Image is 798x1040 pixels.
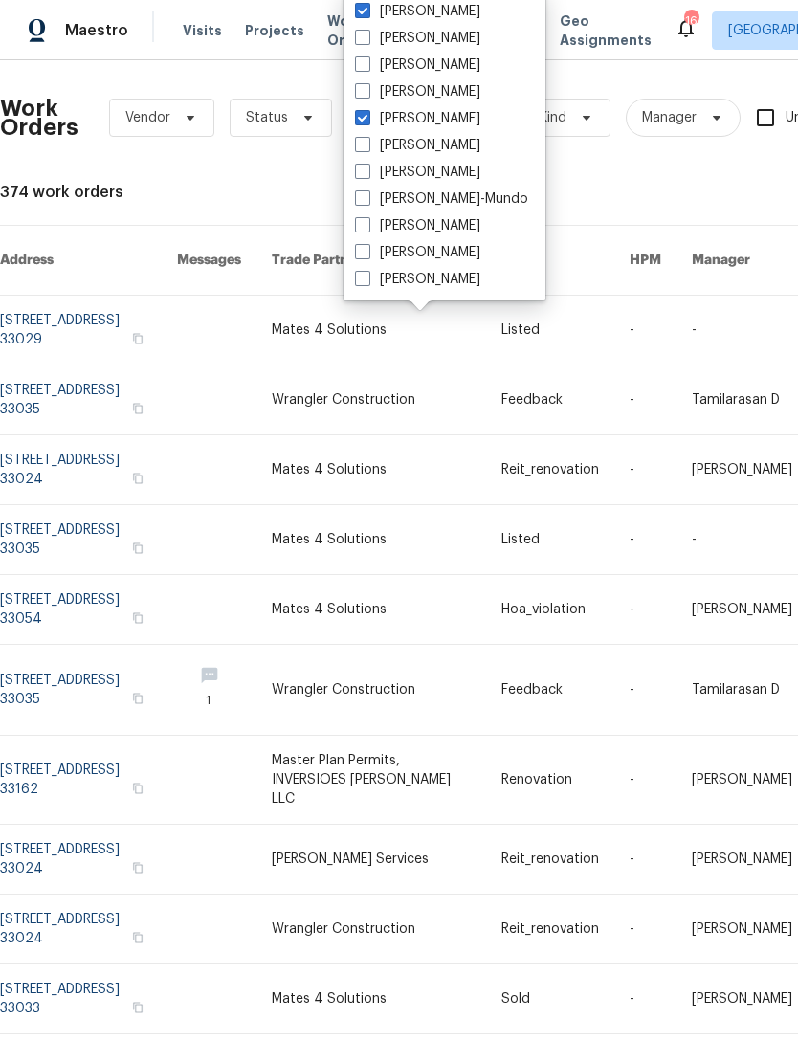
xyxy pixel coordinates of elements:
[614,964,676,1034] td: -
[486,226,614,296] th: Kind
[129,540,146,557] button: Copy Address
[486,825,614,895] td: Reit_renovation
[614,505,676,575] td: -
[355,55,480,75] label: [PERSON_NAME]
[355,270,480,289] label: [PERSON_NAME]
[684,11,698,31] div: 16
[129,400,146,417] button: Copy Address
[65,21,128,40] span: Maestro
[486,435,614,505] td: Reit_renovation
[256,825,486,895] td: [PERSON_NAME] Services
[327,11,376,50] span: Work Orders
[129,859,146,876] button: Copy Address
[256,505,486,575] td: Mates 4 Solutions
[256,645,486,736] td: Wrangler Construction
[614,575,676,645] td: -
[614,226,676,296] th: HPM
[486,736,614,825] td: Renovation
[355,82,480,101] label: [PERSON_NAME]
[614,645,676,736] td: -
[256,895,486,964] td: Wrangler Construction
[125,108,170,127] span: Vendor
[245,21,304,40] span: Projects
[486,365,614,435] td: Feedback
[162,226,256,296] th: Messages
[256,736,486,825] td: Master Plan Permits, INVERSIOES [PERSON_NAME] LLC
[642,108,697,127] span: Manager
[355,136,480,155] label: [PERSON_NAME]
[256,226,486,296] th: Trade Partner
[355,243,480,262] label: [PERSON_NAME]
[129,999,146,1016] button: Copy Address
[486,645,614,736] td: Feedback
[614,895,676,964] td: -
[246,108,288,127] span: Status
[355,163,480,182] label: [PERSON_NAME]
[129,929,146,946] button: Copy Address
[614,296,676,365] td: -
[256,296,486,365] td: Mates 4 Solutions
[486,964,614,1034] td: Sold
[256,435,486,505] td: Mates 4 Solutions
[614,365,676,435] td: -
[355,189,528,209] label: [PERSON_NAME]-Mundo
[355,109,480,128] label: [PERSON_NAME]
[486,575,614,645] td: Hoa_violation
[486,505,614,575] td: Listed
[183,21,222,40] span: Visits
[486,296,614,365] td: Listed
[129,470,146,487] button: Copy Address
[486,895,614,964] td: Reit_renovation
[614,825,676,895] td: -
[614,435,676,505] td: -
[540,108,566,127] span: Kind
[614,736,676,825] td: -
[129,330,146,347] button: Copy Address
[129,609,146,627] button: Copy Address
[355,216,480,235] label: [PERSON_NAME]
[355,29,480,48] label: [PERSON_NAME]
[355,2,480,21] label: [PERSON_NAME]
[560,11,652,50] span: Geo Assignments
[129,780,146,797] button: Copy Address
[129,690,146,707] button: Copy Address
[256,365,486,435] td: Wrangler Construction
[256,964,486,1034] td: Mates 4 Solutions
[256,575,486,645] td: Mates 4 Solutions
